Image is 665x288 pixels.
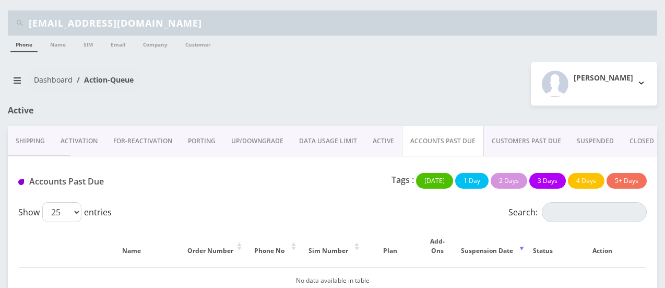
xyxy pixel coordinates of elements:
[73,74,134,85] li: Action-Queue
[508,202,647,222] label: Search:
[82,226,181,266] th: Name
[300,226,362,266] th: Sim Number: activate to sort column ascending
[105,126,180,156] a: FOR-REActivation
[18,177,217,187] h1: Accounts Past Due
[484,126,569,156] a: CUSTOMERS PAST DUE
[8,126,53,156] a: Shipping
[223,126,291,156] a: UP/DOWNGRADE
[560,226,646,266] th: Action
[607,173,647,189] button: 5+ Days
[18,179,24,185] img: Accounts Past Due
[416,173,453,189] button: [DATE]
[574,74,633,83] h2: [PERSON_NAME]
[8,69,325,99] nav: breadcrumb
[402,126,484,156] a: ACCOUNTS PAST DUE
[45,36,71,51] a: Name
[245,226,299,266] th: Phone No: activate to sort column ascending
[529,173,566,189] button: 3 Days
[622,126,662,156] a: CLOSED
[182,226,244,266] th: Order Number: activate to sort column ascending
[491,173,527,189] button: 2 Days
[42,202,81,222] select: Showentries
[8,106,214,116] h1: Active
[29,13,655,33] input: Search Teltik
[419,226,456,266] th: Add-Ons
[10,36,38,52] a: Phone
[365,126,402,156] a: ACTIVE
[138,36,173,51] a: Company
[391,174,414,186] p: Tags :
[34,75,73,85] a: Dashboard
[78,36,98,51] a: SIM
[180,126,223,156] a: PORTING
[568,173,604,189] button: 4 Days
[569,126,622,156] a: SUSPENDED
[455,173,489,189] button: 1 Day
[531,62,657,106] button: [PERSON_NAME]
[457,226,527,266] th: Suspension Date
[291,126,365,156] a: DATA USAGE LIMIT
[542,202,647,222] input: Search:
[105,36,130,51] a: Email
[528,226,558,266] th: Status
[363,226,418,266] th: Plan
[53,126,105,156] a: Activation
[18,202,112,222] label: Show entries
[180,36,216,51] a: Customer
